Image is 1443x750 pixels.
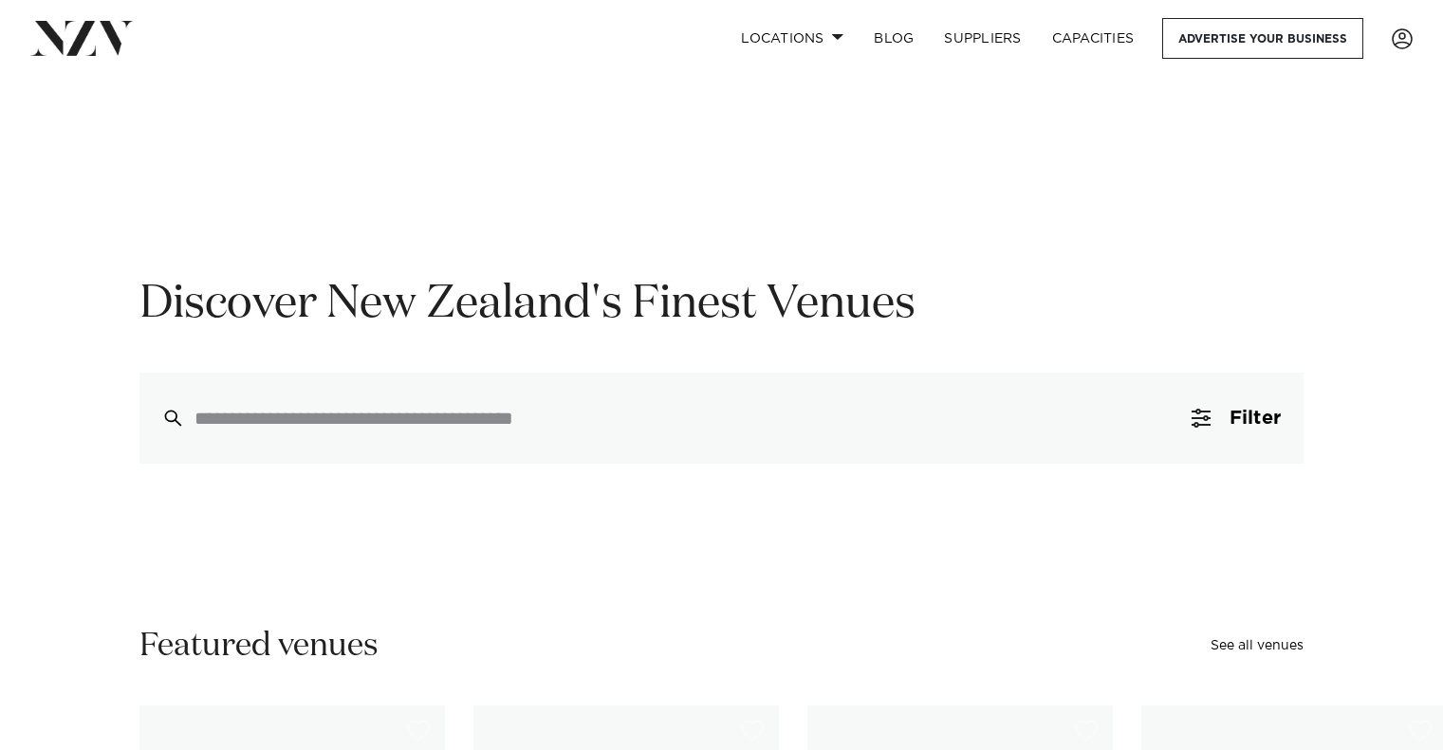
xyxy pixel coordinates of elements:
[859,18,929,59] a: BLOG
[139,275,1304,335] h1: Discover New Zealand's Finest Venues
[1162,18,1363,59] a: Advertise your business
[1230,409,1281,428] span: Filter
[1169,373,1304,464] button: Filter
[929,18,1036,59] a: SUPPLIERS
[726,18,859,59] a: Locations
[139,625,379,668] h2: Featured venues
[30,21,134,55] img: nzv-logo.png
[1037,18,1150,59] a: Capacities
[1211,639,1304,652] a: See all venues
